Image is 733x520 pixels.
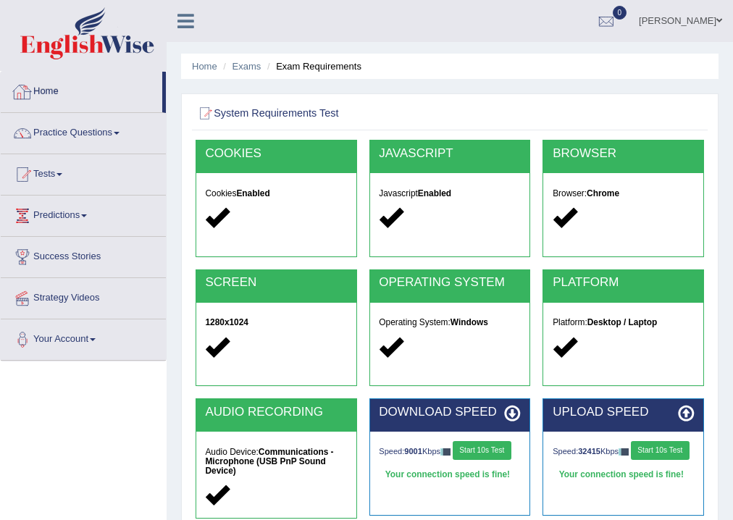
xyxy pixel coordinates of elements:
[553,466,694,485] div: Your connection speed is fine!
[578,447,600,456] strong: 32415
[379,466,520,485] div: Your connection speed is fine!
[1,196,166,232] a: Predictions
[379,276,520,290] h2: OPERATING SYSTEM
[553,147,694,161] h2: BROWSER
[631,441,690,460] button: Start 10s Test
[418,188,451,198] strong: Enabled
[619,448,629,455] img: ajax-loader-fb-connection.gif
[1,237,166,273] a: Success Stories
[440,448,451,455] img: ajax-loader-fb-connection.gif
[1,72,162,108] a: Home
[379,189,520,198] h5: Javascript
[205,448,346,476] h5: Audio Device:
[233,61,261,72] a: Exams
[205,276,346,290] h2: SCREEN
[236,188,269,198] strong: Enabled
[451,317,488,327] strong: Windows
[205,447,333,476] strong: Communications - Microphone (USB PnP Sound Device)
[1,278,166,314] a: Strategy Videos
[1,113,166,149] a: Practice Questions
[205,147,346,161] h2: COOKIES
[379,147,520,161] h2: JAVASCRIPT
[205,406,346,419] h2: AUDIO RECORDING
[264,59,361,73] li: Exam Requirements
[379,406,520,419] h2: DOWNLOAD SPEED
[1,154,166,190] a: Tests
[553,189,694,198] h5: Browser:
[587,317,657,327] strong: Desktop / Laptop
[1,319,166,356] a: Your Account
[205,189,346,198] h5: Cookies
[587,188,619,198] strong: Chrome
[553,276,694,290] h2: PLATFORM
[196,104,511,123] h2: System Requirements Test
[404,447,422,456] strong: 9001
[553,406,694,419] h2: UPLOAD SPEED
[379,318,520,327] h5: Operating System:
[553,318,694,327] h5: Platform:
[192,61,217,72] a: Home
[379,441,520,463] div: Speed: Kbps
[205,317,248,327] strong: 1280x1024
[613,6,627,20] span: 0
[553,441,694,463] div: Speed: Kbps
[453,441,511,460] button: Start 10s Test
